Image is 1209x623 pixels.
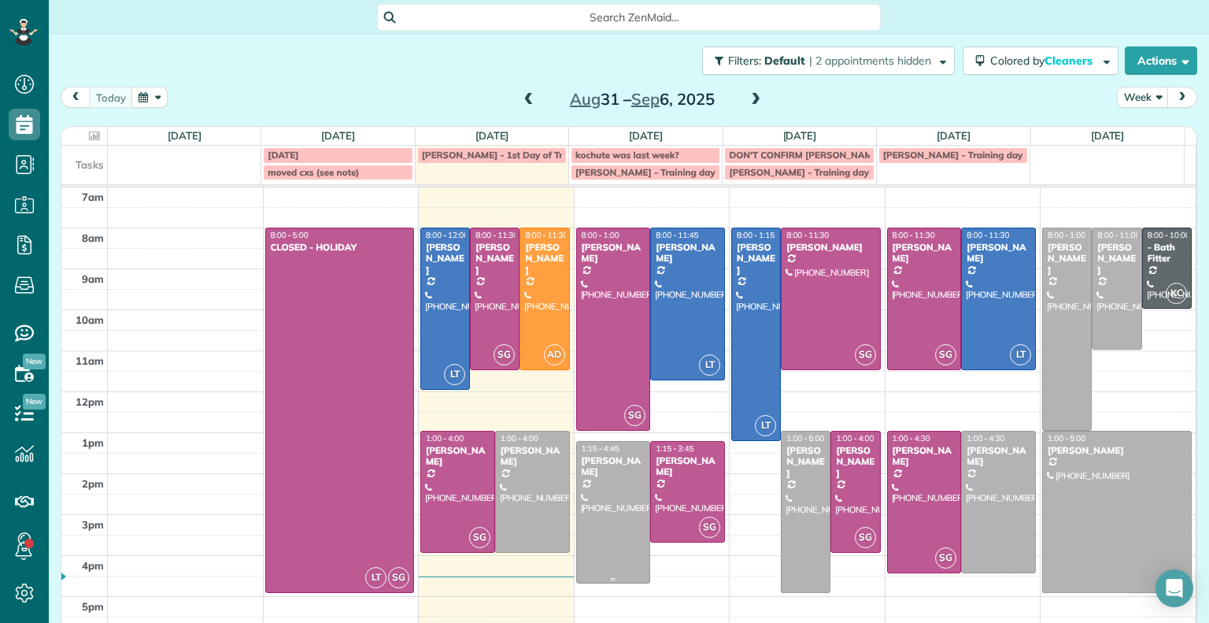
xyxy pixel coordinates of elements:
[893,433,930,443] span: 1:00 - 4:30
[783,129,817,142] a: [DATE]
[494,344,515,365] span: SG
[525,230,568,240] span: 8:00 - 11:30
[729,166,869,178] span: [PERSON_NAME] - Training day
[786,242,875,253] div: [PERSON_NAME]
[321,129,355,142] a: [DATE]
[624,405,645,426] span: SG
[365,567,386,588] span: LT
[444,364,465,385] span: LT
[966,445,1031,468] div: [PERSON_NAME]
[544,344,565,365] span: AD
[475,129,509,142] a: [DATE]
[426,230,468,240] span: 8:00 - 12:00
[729,149,993,161] span: DON'T CONFIRM [PERSON_NAME] - NEED [PERSON_NAME]
[76,354,104,367] span: 11am
[82,436,104,449] span: 1pm
[270,242,410,253] div: CLOSED - HOLIDAY
[268,166,359,178] span: moved cxs (see note)
[1044,54,1095,68] span: Cleaners
[937,129,971,142] a: [DATE]
[629,129,663,142] a: [DATE]
[475,242,515,276] div: [PERSON_NAME]
[728,54,761,68] span: Filters:
[268,149,298,161] span: [DATE]
[82,600,104,613] span: 5pm
[426,433,464,443] span: 1:00 - 4:00
[809,54,931,68] span: | 2 appointments hidden
[694,46,955,75] a: Filters: Default | 2 appointments hidden
[699,517,720,538] span: SG
[582,443,619,454] span: 1:15 - 4:45
[1147,242,1187,265] div: - Bath Fitter
[469,527,490,548] span: SG
[656,443,693,454] span: 1:15 - 3:45
[855,344,876,365] span: SG
[835,445,875,479] div: [PERSON_NAME]
[581,455,646,478] div: [PERSON_NAME]
[168,129,201,142] a: [DATE]
[388,567,409,588] span: SG
[1047,242,1087,276] div: [PERSON_NAME]
[699,354,720,376] span: LT
[82,477,104,490] span: 2pm
[501,433,538,443] span: 1:00 - 4:00
[61,87,91,108] button: prev
[786,230,829,240] span: 8:00 - 11:30
[655,455,720,478] div: [PERSON_NAME]
[544,91,741,108] h2: 31 – 6, 2025
[575,166,715,178] span: [PERSON_NAME] - Training day
[893,230,935,240] span: 8:00 - 11:30
[582,230,619,240] span: 8:00 - 1:00
[1125,46,1197,75] button: Actions
[786,433,824,443] span: 1:00 - 5:00
[76,313,104,326] span: 10am
[524,242,564,276] div: [PERSON_NAME]
[23,354,46,369] span: New
[1155,569,1193,607] div: Open Intercom Messenger
[82,191,104,203] span: 7am
[935,547,956,569] span: SG
[737,230,775,240] span: 8:00 - 1:15
[631,89,660,109] span: Sep
[786,445,826,479] div: [PERSON_NAME]
[1048,230,1085,240] span: 8:00 - 1:00
[425,242,465,276] div: [PERSON_NAME]
[475,230,518,240] span: 8:00 - 11:30
[836,433,874,443] span: 1:00 - 4:00
[935,344,956,365] span: SG
[967,230,1009,240] span: 8:00 - 11:30
[892,242,957,265] div: [PERSON_NAME]
[425,445,490,468] div: [PERSON_NAME]
[82,559,104,572] span: 4pm
[82,518,104,531] span: 3pm
[1091,129,1125,142] a: [DATE]
[702,46,955,75] button: Filters: Default | 2 appointments hidden
[500,445,565,468] div: [PERSON_NAME]
[967,433,1004,443] span: 1:00 - 4:30
[1148,230,1190,240] span: 8:00 - 10:00
[966,242,1031,265] div: [PERSON_NAME]
[883,149,1023,161] span: [PERSON_NAME] - Training day
[990,54,1098,68] span: Colored by
[1096,242,1137,276] div: [PERSON_NAME]
[23,394,46,410] span: New
[271,230,309,240] span: 8:00 - 5:00
[1167,87,1197,108] button: next
[855,527,876,548] span: SG
[422,149,590,161] span: [PERSON_NAME] - 1st Day of Training
[892,445,957,468] div: [PERSON_NAME]
[656,230,698,240] span: 8:00 - 11:45
[1166,283,1187,304] span: KC
[1117,87,1169,108] button: Week
[89,87,133,108] button: today
[736,242,776,276] div: [PERSON_NAME]
[755,415,776,436] span: LT
[575,149,679,161] span: kochute was last week?
[764,54,806,68] span: Default
[963,46,1118,75] button: Colored byCleaners
[1047,445,1187,456] div: [PERSON_NAME]
[82,232,104,244] span: 8am
[1097,230,1140,240] span: 8:00 - 11:00
[570,89,601,109] span: Aug
[82,273,104,285] span: 9am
